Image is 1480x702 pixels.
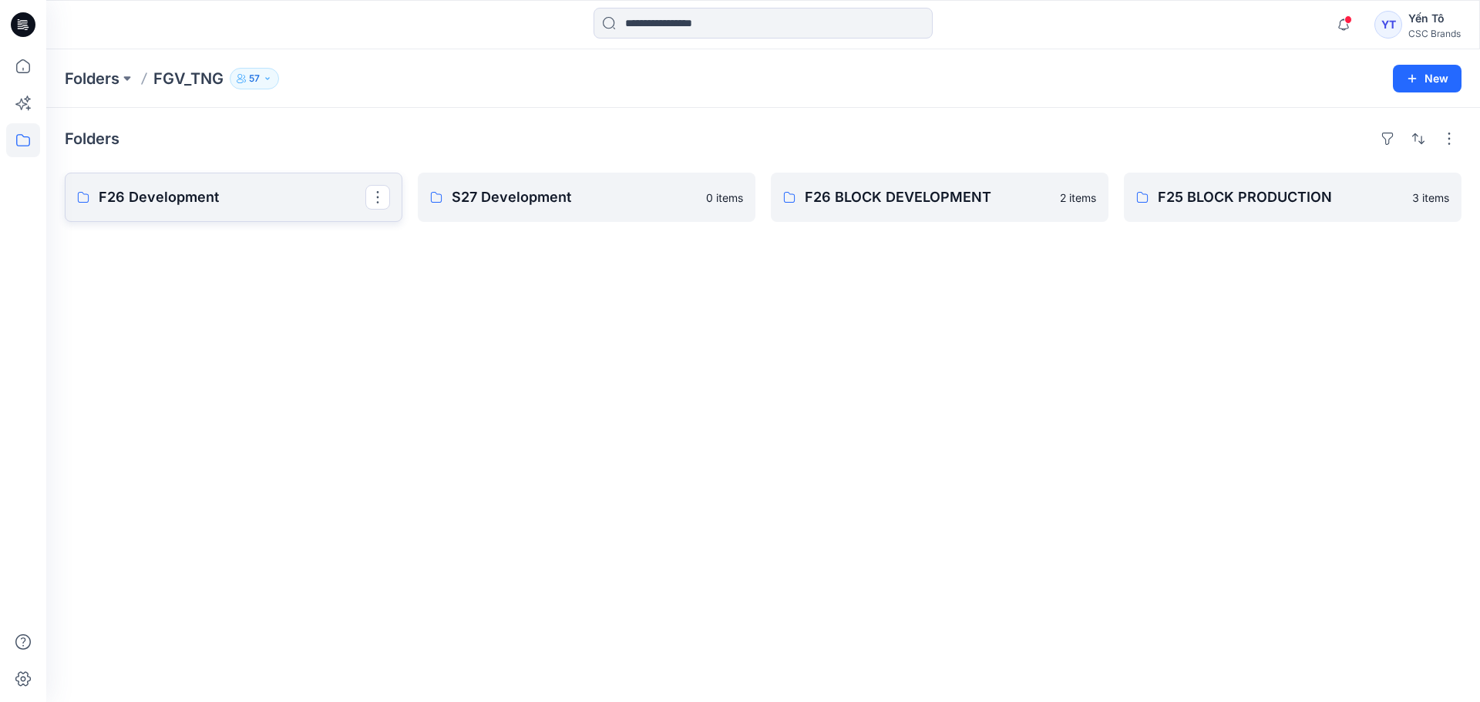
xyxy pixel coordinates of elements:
[1408,28,1461,39] div: CSC Brands
[230,68,279,89] button: 57
[1393,65,1461,92] button: New
[1408,9,1461,28] div: Yến Tô
[805,186,1051,208] p: F26 BLOCK DEVELOPMENT
[452,186,697,208] p: S27 Development
[771,173,1108,222] a: F26 BLOCK DEVELOPMENT2 items
[1412,190,1449,206] p: 3 items
[1060,190,1096,206] p: 2 items
[418,173,755,222] a: S27 Development0 items
[65,129,119,148] h4: Folders
[65,173,402,222] a: F26 Development
[1124,173,1461,222] a: F25 BLOCK PRODUCTION3 items
[1374,11,1402,39] div: YT
[1158,186,1403,208] p: F25 BLOCK PRODUCTION
[153,68,224,89] p: FGV_TNG
[706,190,743,206] p: 0 items
[65,68,119,89] a: Folders
[249,70,260,87] p: 57
[99,186,365,208] p: F26 Development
